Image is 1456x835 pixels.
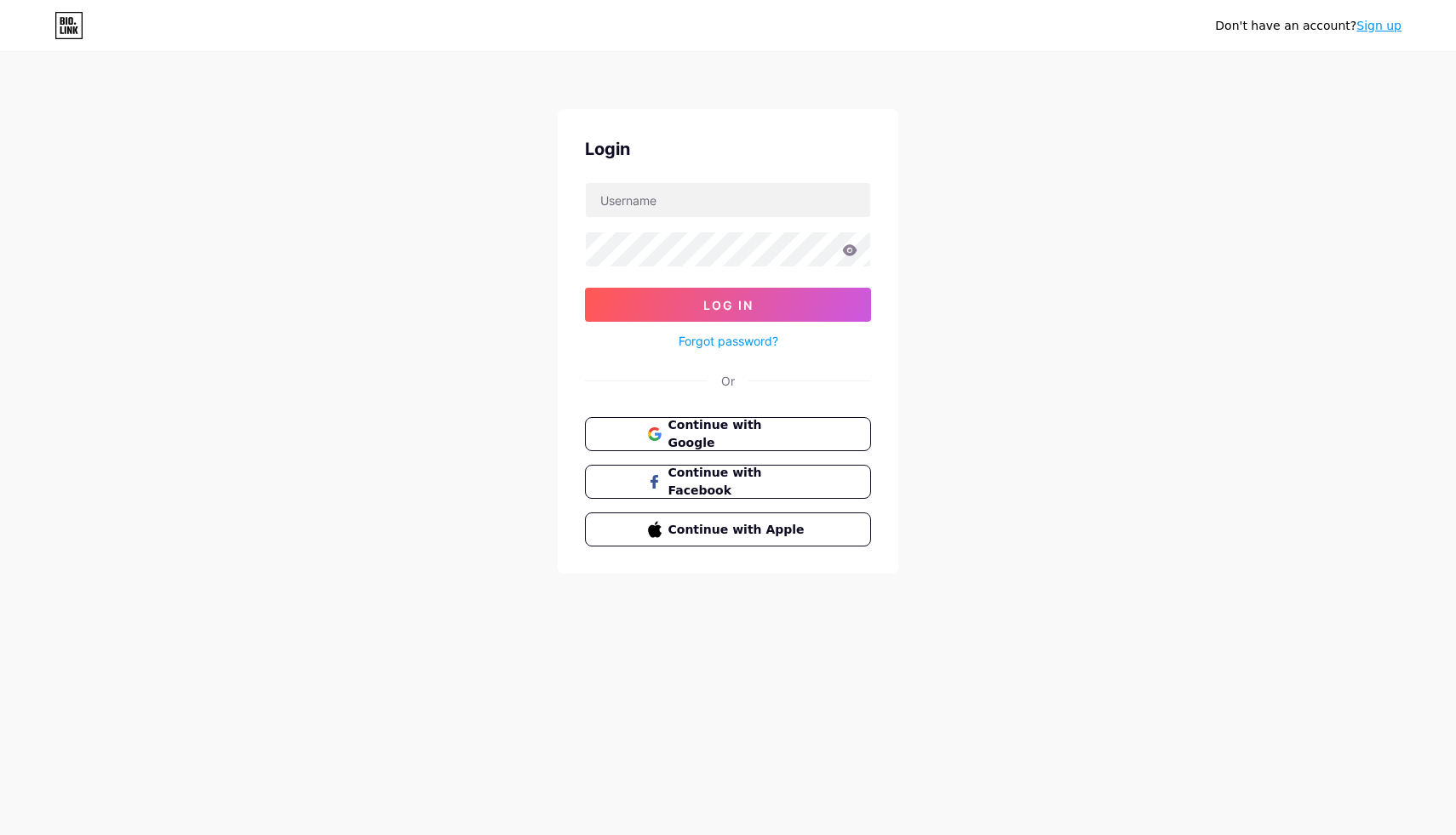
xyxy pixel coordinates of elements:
[721,372,735,390] div: Or
[1215,17,1402,35] div: Don't have an account?
[1356,19,1402,32] a: Sign up
[668,464,809,500] span: Continue with Facebook
[668,416,809,452] span: Continue with Google
[585,288,871,322] button: Log In
[668,521,809,539] span: Continue with Apple
[585,512,871,546] button: Continue with Apple
[585,136,871,162] div: Login
[586,183,870,217] input: Username
[585,417,871,451] button: Continue with Google
[679,332,778,350] a: Forgot password?
[703,298,754,312] span: Log In
[585,465,871,499] button: Continue with Facebook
